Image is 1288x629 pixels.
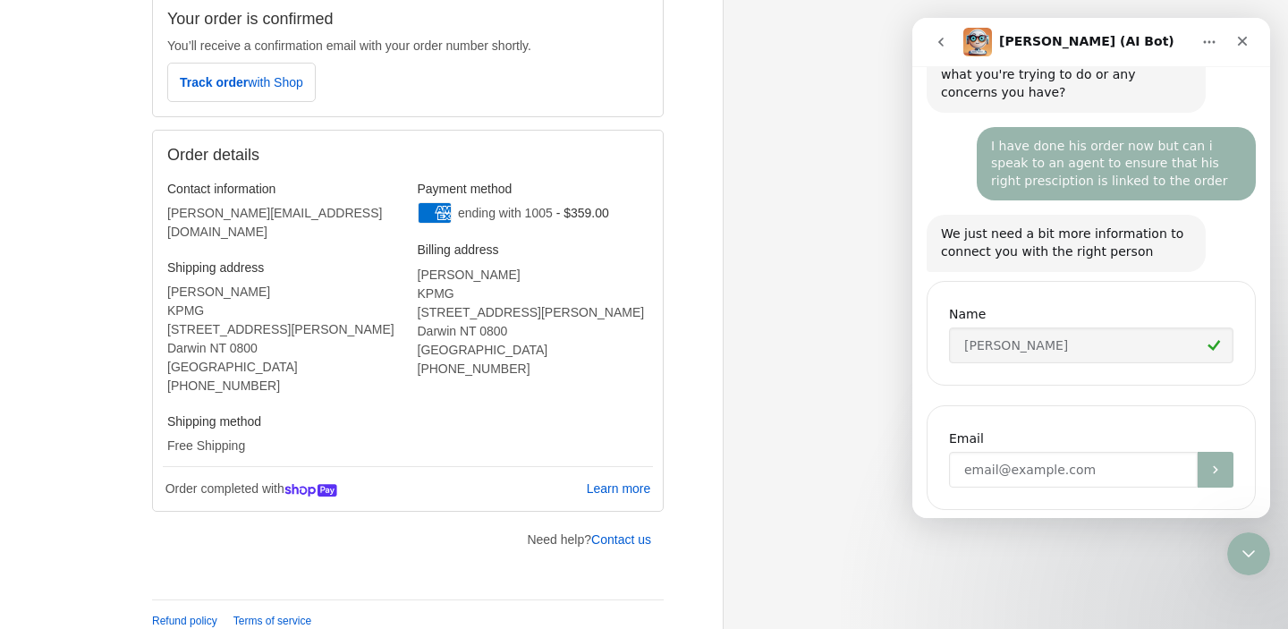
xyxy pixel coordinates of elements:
button: Submit [285,434,321,470]
span: ending with 1005 [458,206,553,220]
a: Learn more about Shop Pay [584,479,652,499]
address: [PERSON_NAME] KPMG [STREET_ADDRESS][PERSON_NAME] Darwin NT 0800 [GEOGRAPHIC_DATA] ‎[PHONE_NUMBER] [418,266,649,378]
address: [PERSON_NAME] KPMG [STREET_ADDRESS][PERSON_NAME] Darwin NT 0800 [GEOGRAPHIC_DATA] ‎[PHONE_NUMBER] [167,283,399,395]
bdo: [PERSON_NAME][EMAIL_ADDRESS][DOMAIN_NAME] [167,206,382,239]
p: Order completed with [163,478,584,501]
div: Email [37,412,321,429]
h2: Your order is confirmed [167,9,648,30]
a: Terms of service [233,615,311,627]
input: Enter your email [37,434,285,470]
a: Contact us [591,532,651,547]
button: Track orderwith Shop [167,63,316,102]
h3: Shipping method [167,413,399,429]
span: Track order [180,75,303,89]
a: Refund policy [152,615,217,627]
h2: Order details [167,145,648,166]
iframe: Intercom live chat [912,18,1270,518]
p: Need help? [527,531,651,549]
span: with Shop [248,75,302,89]
div: Nelly (AI Bot) says… [14,380,343,524]
p: Free Shipping [167,437,399,455]
h3: Shipping address [167,259,399,276]
h3: Payment method [418,181,649,197]
span: - $359.00 [556,206,609,220]
p: You’ll receive a confirmation email with your order number shortly. [167,37,648,55]
h3: Billing address [418,242,649,258]
iframe: Intercom live chat [1227,532,1270,575]
h3: Contact information [167,181,399,197]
